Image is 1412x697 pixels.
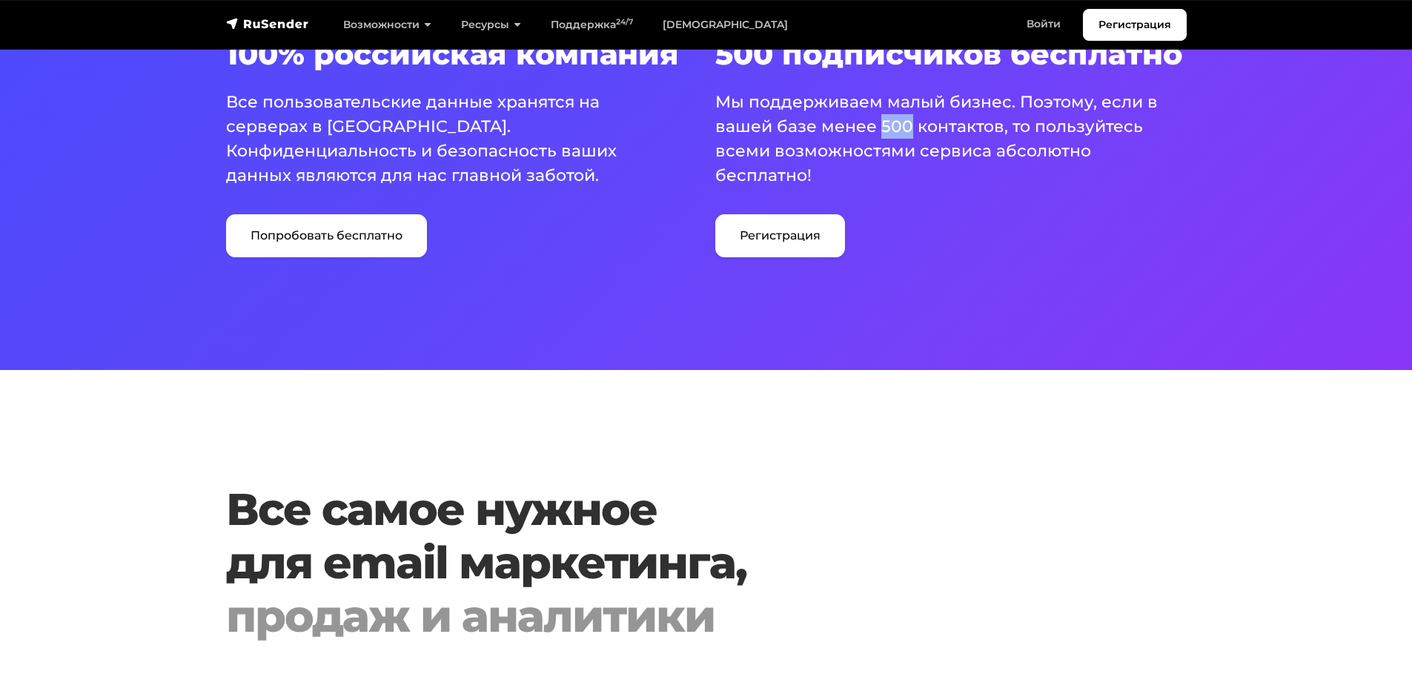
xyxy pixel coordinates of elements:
a: Ресурсы [446,10,536,40]
a: [DEMOGRAPHIC_DATA] [648,10,803,40]
a: Попробовать бесплатно [226,214,427,257]
a: Войти [1012,9,1075,39]
a: Возможности [328,10,446,40]
a: Регистрация [715,214,845,257]
p: Все пользовательские данные хранятся на серверах в [GEOGRAPHIC_DATA]. Конфиденциальность и безопа... [226,90,680,188]
h3: 100% российская компания [226,36,697,72]
a: Регистрация [1083,9,1187,41]
a: Поддержка24/7 [536,10,648,40]
sup: 24/7 [616,17,633,27]
img: RuSender [226,16,309,31]
h1: Все самое нужное для email маркетинга, [226,483,1105,643]
div: продаж и аналитики [226,589,1105,643]
h3: 500 подписчиков бесплатно [715,36,1187,72]
p: Мы поддерживаем малый бизнес. Поэтому, если в вашей базе менее 500 контактов, то пользуйтесь всем... [715,90,1169,188]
